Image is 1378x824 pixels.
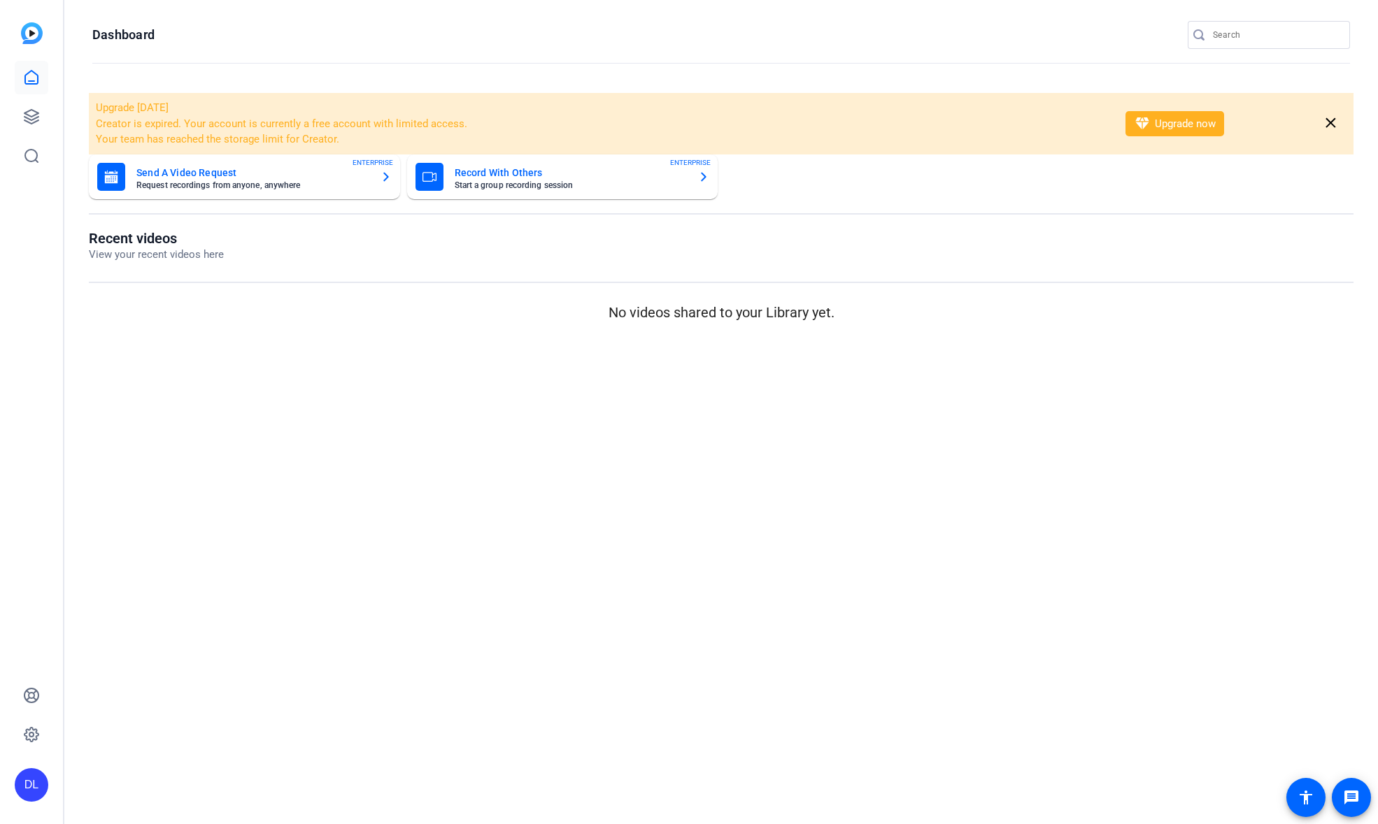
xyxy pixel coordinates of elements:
[136,181,369,189] mat-card-subtitle: Request recordings from anyone, anywhere
[89,154,400,199] button: Send A Video RequestRequest recordings from anyone, anywhereENTERPRISE
[96,116,1107,132] li: Creator is expired. Your account is currently a free account with limited access.
[670,157,711,168] span: ENTERPRISE
[455,164,688,181] mat-card-title: Record With Others
[21,22,43,44] img: blue-gradient.svg
[1343,789,1360,806] mat-icon: message
[96,131,1107,147] li: Your team has reached the storage limit for Creator.
[136,164,369,181] mat-card-title: Send A Video Request
[15,768,48,802] div: DL
[1298,789,1314,806] mat-icon: accessibility
[1322,115,1340,132] mat-icon: close
[353,157,393,168] span: ENTERPRISE
[1125,111,1224,136] button: Upgrade now
[96,101,169,114] span: Upgrade [DATE]
[89,230,224,247] h1: Recent videos
[89,302,1354,323] p: No videos shared to your Library yet.
[455,181,688,189] mat-card-subtitle: Start a group recording session
[1213,27,1339,43] input: Search
[89,247,224,263] p: View your recent videos here
[1134,115,1151,132] mat-icon: diamond
[407,154,718,199] button: Record With OthersStart a group recording sessionENTERPRISE
[92,27,155,43] h1: Dashboard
